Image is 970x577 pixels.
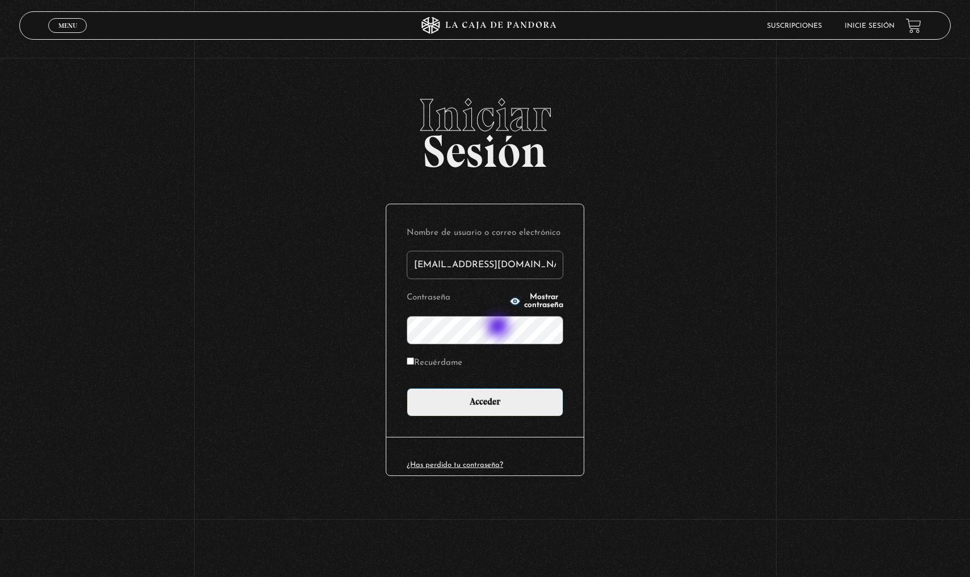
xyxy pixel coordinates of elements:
[524,293,563,309] span: Mostrar contraseña
[19,92,951,165] h2: Sesión
[407,289,506,307] label: Contraseña
[509,293,563,309] button: Mostrar contraseña
[54,32,81,40] span: Cerrar
[767,23,822,30] a: Suscripciones
[906,18,921,33] a: View your shopping cart
[845,23,895,30] a: Inicie sesión
[407,355,462,372] label: Recuérdame
[58,22,77,29] span: Menu
[19,92,951,138] span: Iniciar
[407,461,503,469] a: ¿Has perdido tu contraseña?
[407,225,563,242] label: Nombre de usuario o correo electrónico
[407,357,414,365] input: Recuérdame
[407,388,563,416] input: Acceder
